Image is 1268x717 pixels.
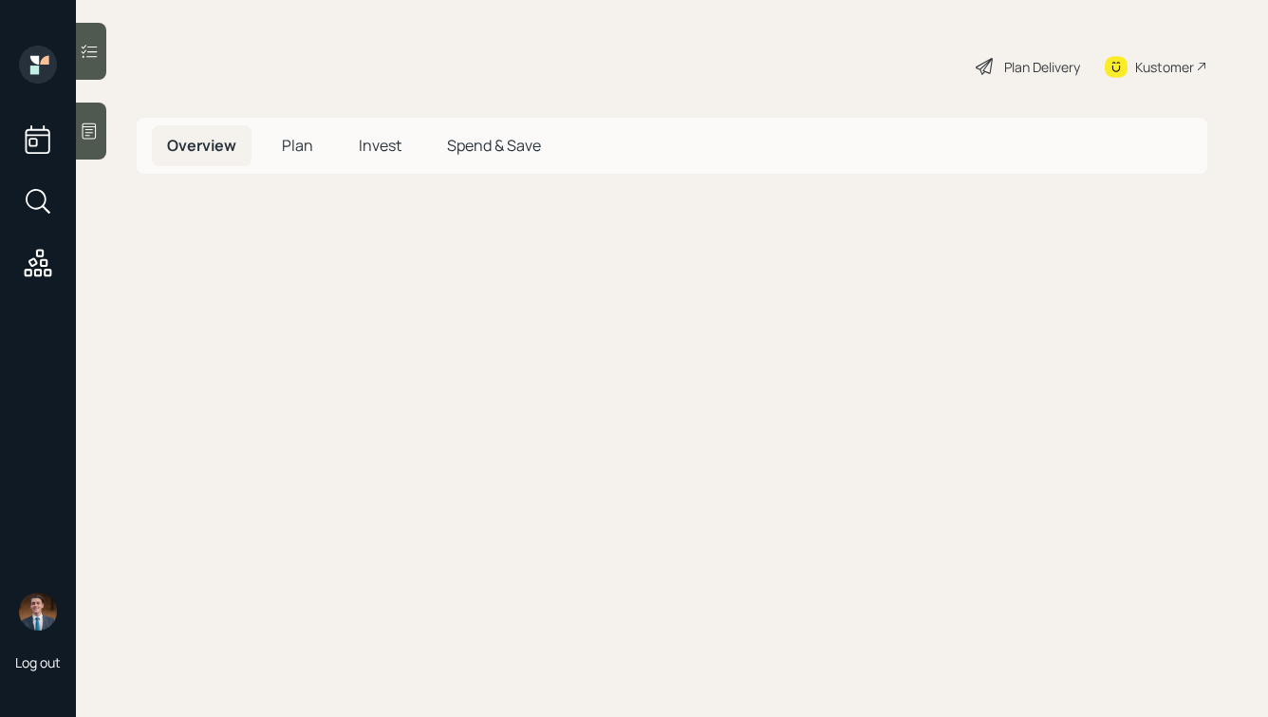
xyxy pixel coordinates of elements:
[167,135,236,156] span: Overview
[359,135,401,156] span: Invest
[447,135,541,156] span: Spend & Save
[15,653,61,671] div: Log out
[282,135,313,156] span: Plan
[1135,57,1194,77] div: Kustomer
[19,593,57,631] img: hunter_neumayer.jpg
[1004,57,1080,77] div: Plan Delivery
